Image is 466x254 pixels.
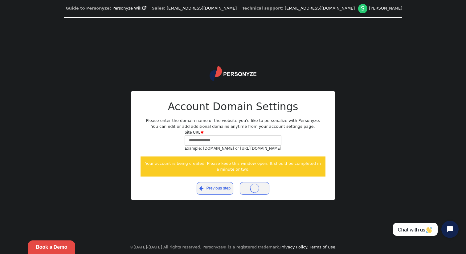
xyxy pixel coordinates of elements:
[309,245,337,249] a: Terms of Use.
[200,131,204,134] span: 
[358,6,402,10] a: S[PERSON_NAME]
[185,135,281,146] input: Site URL Example: [DOMAIN_NAME] or [URL][DOMAIN_NAME]
[66,6,111,10] b: Guide to Personyze:
[185,130,281,135] div: Site URL
[210,66,256,81] img: logo.svg
[28,240,75,254] a: Book a Demo
[199,185,203,192] span: 
[285,6,355,10] a: [EMAIL_ADDRESS][DOMAIN_NAME]
[167,6,237,10] a: [EMAIL_ADDRESS][DOMAIN_NAME]
[141,99,325,115] h2: Account Domain Settings
[280,245,308,249] a: Privacy Policy.
[141,99,325,195] div: Please enter the domain name of the website you'd like to personalize with Personyze. You can edi...
[358,4,367,13] div: S
[112,6,147,10] a: Personyze Wiki
[242,6,284,10] b: Technical support:
[197,182,233,195] a: Previous step
[185,146,281,151] div: Example: [DOMAIN_NAME] or [URL][DOMAIN_NAME]
[141,156,325,177] div: Your account is being created. Please keep this window open. It should be completed in a minute o...
[142,6,146,10] span: 
[152,6,166,10] b: Sales:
